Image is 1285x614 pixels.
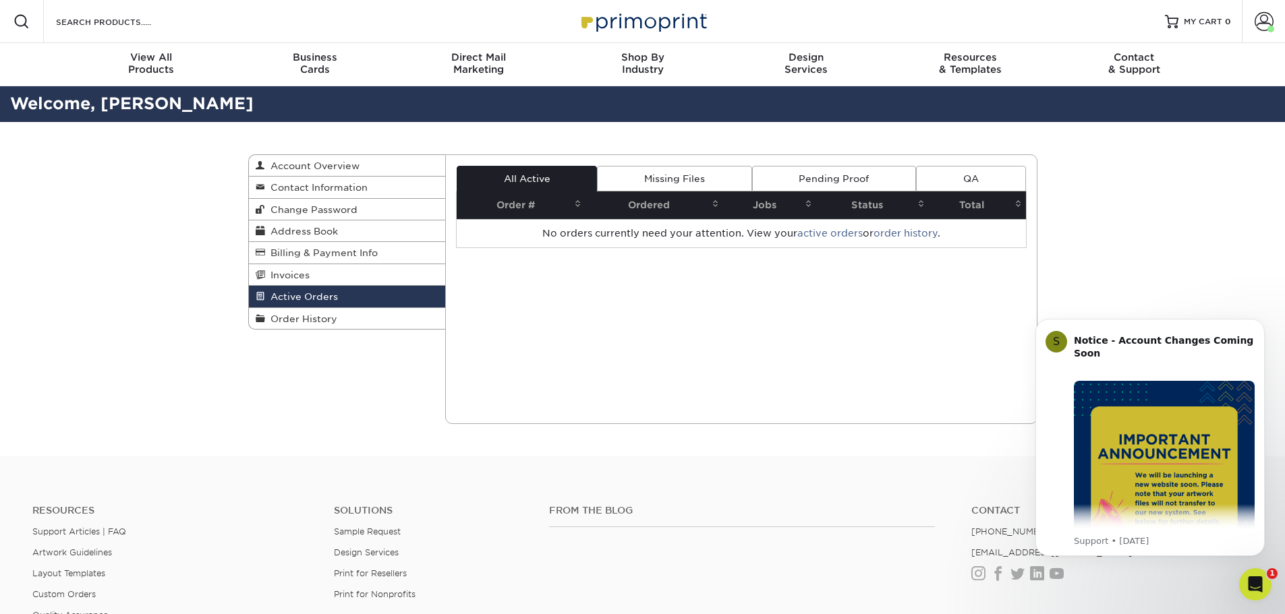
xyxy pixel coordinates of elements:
th: Ordered [586,191,723,219]
span: Direct Mail [397,51,561,63]
th: Total [929,191,1025,219]
a: DesignServices [724,43,888,86]
a: Contact Information [249,177,446,198]
div: Services [724,51,888,75]
span: Account Overview [265,160,360,171]
div: Products [69,51,233,75]
span: Address Book [265,226,338,237]
a: Design Services [334,547,399,557]
a: order history [874,228,938,239]
span: Active Orders [265,291,338,302]
h4: From the Blog [549,505,935,516]
a: Shop ByIndustry [561,43,724,86]
div: Cards [233,51,397,75]
span: Contact Information [265,182,368,193]
a: Contact& Support [1052,43,1216,86]
th: Jobs [723,191,816,219]
a: Print for Resellers [334,568,407,578]
a: [PHONE_NUMBER] [971,526,1055,536]
a: active orders [797,228,863,239]
input: SEARCH PRODUCTS..... [55,13,186,30]
a: Invoices [249,264,446,286]
span: View All [69,51,233,63]
a: Address Book [249,220,446,242]
span: 0 [1225,17,1231,26]
span: Invoices [265,270,310,280]
a: Active Orders [249,286,446,307]
a: Artwork Guidelines [32,547,112,557]
span: Change Password [265,204,358,215]
span: Order History [265,313,337,324]
a: Contact [971,505,1253,516]
a: View AllProducts [69,43,233,86]
a: Pending Proof [752,166,916,191]
span: Business [233,51,397,63]
span: 1 [1267,568,1278,579]
span: Resources [888,51,1052,63]
th: Status [816,191,929,219]
a: BusinessCards [233,43,397,86]
a: Missing Files [597,166,751,191]
span: Billing & Payment Info [265,247,378,258]
a: All Active [457,166,597,191]
a: Direct MailMarketing [397,43,561,86]
div: & Templates [888,51,1052,75]
a: Billing & Payment Info [249,242,446,264]
div: Marketing [397,51,561,75]
a: [EMAIL_ADDRESS][DOMAIN_NAME] [971,547,1133,557]
span: MY CART [1184,16,1222,28]
a: QA [916,166,1025,191]
a: Support Articles | FAQ [32,526,126,536]
h4: Solutions [334,505,529,516]
iframe: Google Customer Reviews [3,573,115,609]
a: Change Password [249,199,446,220]
img: Primoprint [575,7,710,36]
div: Industry [561,51,724,75]
iframe: Intercom live chat [1239,568,1272,601]
a: Account Overview [249,155,446,177]
a: Order History [249,308,446,329]
td: No orders currently need your attention. View your or . [457,219,1026,247]
a: Layout Templates [32,568,105,578]
th: Order # [457,191,586,219]
iframe: Intercom notifications message [1015,299,1285,578]
span: Shop By [561,51,724,63]
h4: Resources [32,505,314,516]
div: & Support [1052,51,1216,75]
a: Resources& Templates [888,43,1052,86]
a: Sample Request [334,526,401,536]
span: Design [724,51,888,63]
span: Contact [1052,51,1216,63]
a: Print for Nonprofits [334,589,416,599]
